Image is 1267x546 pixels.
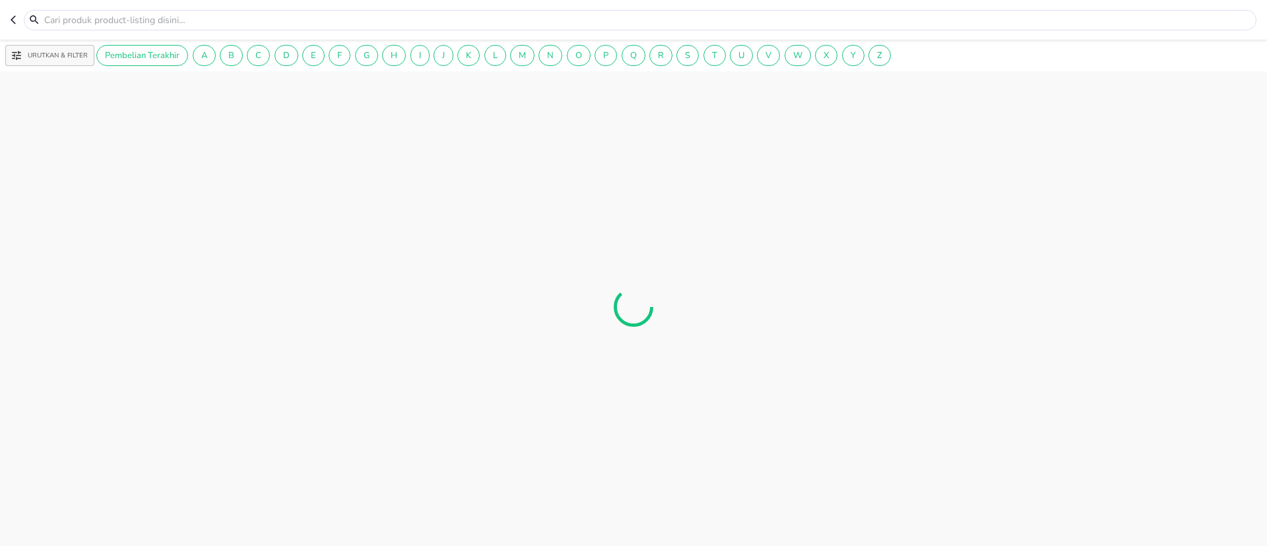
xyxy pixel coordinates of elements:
[434,50,453,61] span: J
[595,50,616,61] span: P
[383,50,405,61] span: H
[458,50,479,61] span: K
[356,50,377,61] span: G
[434,45,453,66] div: J
[303,50,324,61] span: E
[868,45,891,66] div: Z
[649,45,672,66] div: R
[704,50,725,61] span: T
[815,45,837,66] div: X
[302,45,325,66] div: E
[410,45,430,66] div: I
[193,45,216,66] div: A
[97,50,187,61] span: Pembelian Terakhir
[538,45,562,66] div: N
[5,45,94,66] button: Urutkan & Filter
[275,50,298,61] span: D
[785,45,811,66] div: W
[511,50,534,61] span: M
[869,50,890,61] span: Z
[539,50,562,61] span: N
[703,45,726,66] div: T
[730,45,753,66] div: U
[622,45,645,66] div: Q
[757,45,780,66] div: V
[568,50,590,61] span: O
[96,45,188,66] div: Pembelian Terakhir
[676,45,699,66] div: S
[411,50,429,61] span: I
[382,45,406,66] div: H
[842,45,864,66] div: Y
[485,50,505,61] span: L
[650,50,672,61] span: R
[785,50,810,61] span: W
[567,45,591,66] div: O
[758,50,779,61] span: V
[457,45,480,66] div: K
[329,45,350,66] div: F
[622,50,645,61] span: Q
[355,45,378,66] div: G
[329,50,350,61] span: F
[731,50,752,61] span: U
[510,45,535,66] div: M
[247,45,270,66] div: C
[275,45,298,66] div: D
[220,45,243,66] div: B
[220,50,242,61] span: B
[843,50,864,61] span: Y
[193,50,215,61] span: A
[816,50,837,61] span: X
[28,51,88,61] p: Urutkan & Filter
[484,45,506,66] div: L
[43,13,1253,27] input: Cari produk product-listing disini…
[595,45,617,66] div: P
[247,50,269,61] span: C
[677,50,698,61] span: S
